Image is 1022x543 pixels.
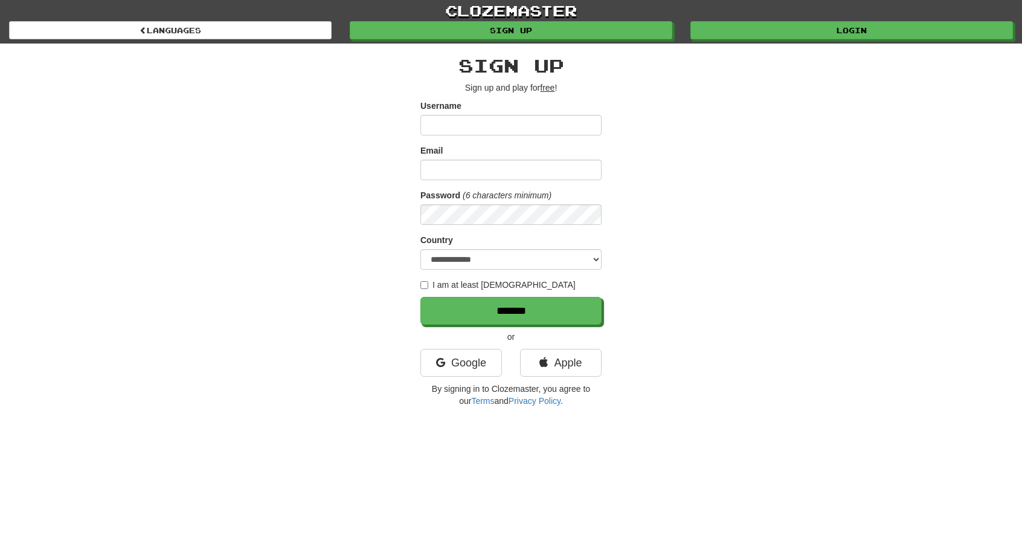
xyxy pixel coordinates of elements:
[471,396,494,406] a: Terms
[463,190,551,200] em: (6 characters minimum)
[420,145,443,157] label: Email
[420,234,453,246] label: Country
[420,383,602,407] p: By signing in to Clozemaster, you agree to our and .
[509,396,561,406] a: Privacy Policy
[420,56,602,76] h2: Sign up
[420,189,460,201] label: Password
[420,331,602,343] p: or
[520,349,602,377] a: Apple
[420,281,428,289] input: I am at least [DEMOGRAPHIC_DATA]
[690,21,1013,39] a: Login
[420,349,502,377] a: Google
[420,100,461,112] label: Username
[350,21,672,39] a: Sign up
[420,82,602,94] p: Sign up and play for !
[420,279,576,291] label: I am at least [DEMOGRAPHIC_DATA]
[9,21,332,39] a: Languages
[540,83,554,93] u: free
